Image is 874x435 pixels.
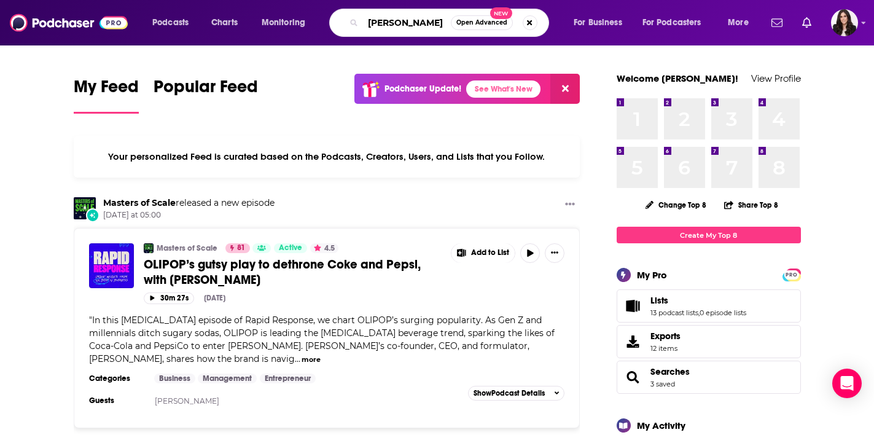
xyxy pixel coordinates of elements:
[89,315,555,364] span: "
[617,325,801,358] a: Exports
[74,197,96,219] img: Masters of Scale
[650,344,681,353] span: 12 items
[634,13,719,33] button: open menu
[144,257,421,288] span: OLIPOP’s gutsy play to dethrone Coke and Pepsi, with [PERSON_NAME]
[203,13,245,33] a: Charts
[468,386,565,401] button: ShowPodcast Details
[832,369,862,398] div: Open Intercom Messenger
[144,243,154,253] img: Masters of Scale
[617,289,801,323] span: Lists
[700,308,746,317] a: 0 episode lists
[237,242,245,254] span: 81
[751,72,801,84] a: View Profile
[198,374,257,383] a: Management
[565,13,638,33] button: open menu
[650,366,690,377] a: Searches
[103,210,275,221] span: [DATE] at 05:00
[784,270,799,280] span: PRO
[279,242,302,254] span: Active
[490,7,512,19] span: New
[152,14,189,31] span: Podcasts
[621,333,646,350] span: Exports
[456,20,507,26] span: Open Advanced
[621,297,646,315] a: Lists
[719,13,764,33] button: open menu
[637,269,667,281] div: My Pro
[784,270,799,279] a: PRO
[617,72,738,84] a: Welcome [PERSON_NAME]!
[650,331,681,342] span: Exports
[642,14,701,31] span: For Podcasters
[650,380,675,388] a: 3 saved
[144,292,194,304] button: 30m 27s
[155,396,219,406] a: [PERSON_NAME]
[617,361,801,394] span: Searches
[274,243,307,253] a: Active
[154,374,195,383] a: Business
[157,243,217,253] a: Masters of Scale
[638,197,714,213] button: Change Top 8
[260,374,316,383] a: Entrepreneur
[545,243,564,263] button: Show More Button
[204,294,225,302] div: [DATE]
[253,13,321,33] button: open menu
[89,374,144,383] h3: Categories
[466,80,540,98] a: See What's New
[451,15,513,30] button: Open AdvancedNew
[384,84,461,94] p: Podchaser Update!
[144,257,442,288] a: OLIPOP’s gutsy play to dethrone Coke and Pepsi, with [PERSON_NAME]
[225,243,250,253] a: 81
[650,295,746,306] a: Lists
[74,76,139,104] span: My Feed
[831,9,858,36] button: Show profile menu
[86,208,99,222] div: New Episode
[831,9,858,36] span: Logged in as RebeccaShapiro
[363,13,451,33] input: Search podcasts, credits, & more...
[728,14,749,31] span: More
[451,243,515,263] button: Show More Button
[341,9,561,37] div: Search podcasts, credits, & more...
[154,76,258,114] a: Popular Feed
[831,9,858,36] img: User Profile
[89,243,134,288] img: OLIPOP’s gutsy play to dethrone Coke and Pepsi, with Ben Goodwin
[724,193,779,217] button: Share Top 8
[767,12,787,33] a: Show notifications dropdown
[262,14,305,31] span: Monitoring
[797,12,816,33] a: Show notifications dropdown
[560,197,580,213] button: Show More Button
[698,308,700,317] span: ,
[574,14,622,31] span: For Business
[144,13,205,33] button: open menu
[211,14,238,31] span: Charts
[89,315,555,364] span: In this [MEDICAL_DATA] episode of Rapid Response, we chart OLIPOP’s surging popularity. As Gen Z ...
[154,76,258,104] span: Popular Feed
[650,295,668,306] span: Lists
[302,355,321,365] button: more
[295,353,300,364] span: ...
[103,197,275,209] h3: released a new episode
[310,243,338,253] button: 4.5
[617,227,801,243] a: Create My Top 8
[74,136,580,178] div: Your personalized Feed is curated based on the Podcasts, Creators, Users, and Lists that you Follow.
[621,369,646,386] a: Searches
[474,389,545,398] span: Show Podcast Details
[10,11,128,34] img: Podchaser - Follow, Share and Rate Podcasts
[103,197,176,208] a: Masters of Scale
[637,420,685,431] div: My Activity
[74,76,139,114] a: My Feed
[89,396,144,406] h3: Guests
[471,248,509,257] span: Add to List
[650,308,698,317] a: 13 podcast lists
